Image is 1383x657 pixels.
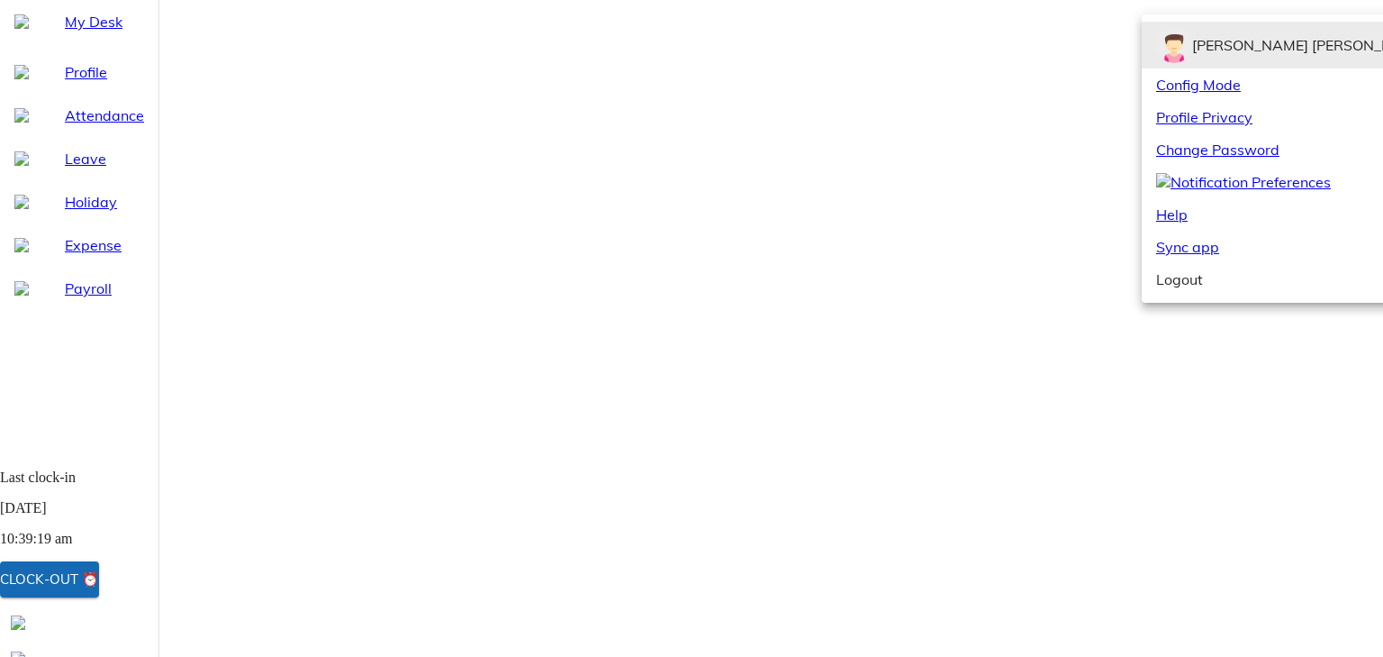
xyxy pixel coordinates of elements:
span: Config Mode [1156,74,1241,96]
span: Notification Preferences [1156,171,1331,193]
span: Logout [1156,269,1203,290]
img: notification-16px.3daa485c.svg [1156,173,1171,187]
img: Employee [1156,27,1192,63]
img: password-16px.4abc478a.svg [1156,141,1171,155]
span: Profile Privacy [1156,106,1252,128]
span: Sync app [1156,236,1234,258]
span: Change Password [1156,139,1294,160]
img: reload.2b413110.svg [1156,238,1171,252]
span: Help [1156,204,1188,225]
